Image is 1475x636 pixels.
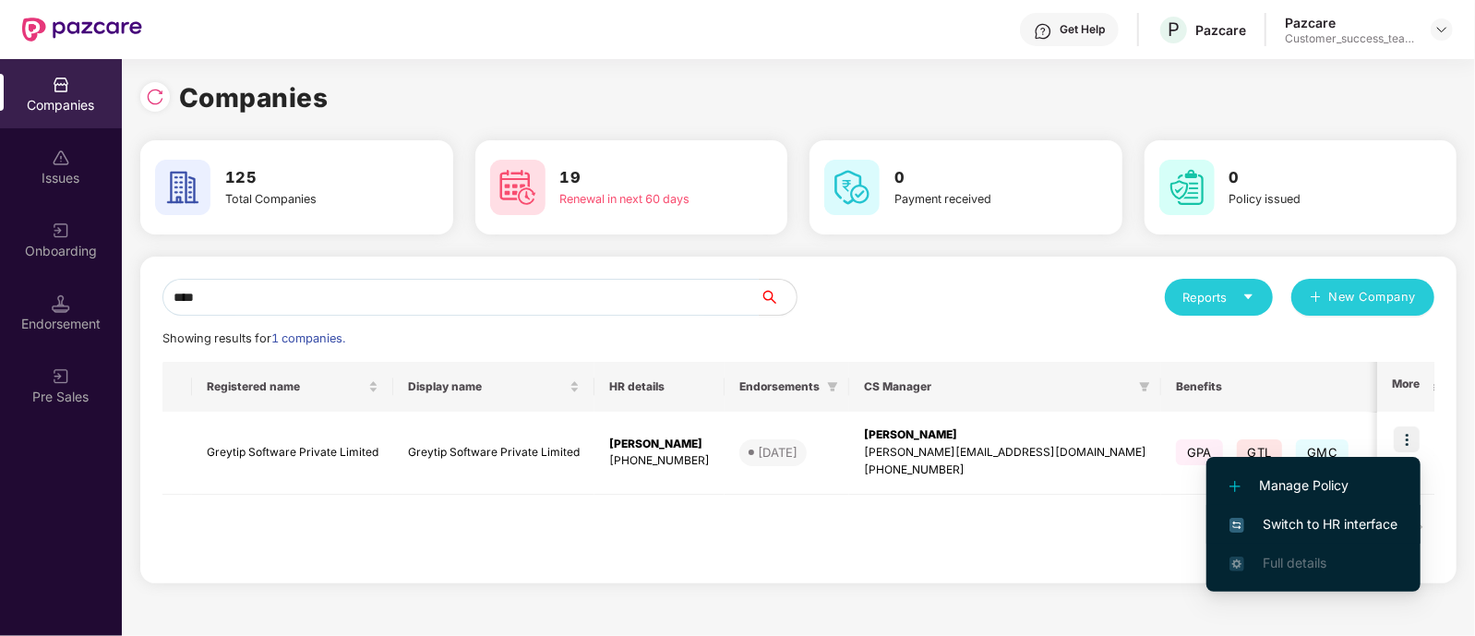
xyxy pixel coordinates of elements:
img: svg+xml;base64,PHN2ZyB4bWxucz0iaHR0cDovL3d3dy53My5vcmcvMjAwMC9zdmciIHdpZHRoPSI2MCIgaGVpZ2h0PSI2MC... [1159,160,1215,215]
td: Greytip Software Private Limited [393,412,594,495]
span: GMC [1296,439,1349,465]
h3: 125 [225,166,384,190]
span: New Company [1329,288,1417,306]
img: icon [1394,426,1420,452]
button: plusNew Company [1291,279,1434,316]
span: search [759,290,797,305]
span: Switch to HR interface [1229,514,1397,534]
div: [PERSON_NAME] [864,426,1146,444]
img: svg+xml;base64,PHN2ZyB4bWxucz0iaHR0cDovL3d3dy53My5vcmcvMjAwMC9zdmciIHdpZHRoPSI2MCIgaGVpZ2h0PSI2MC... [155,160,210,215]
span: Registered name [207,379,365,394]
div: [PHONE_NUMBER] [609,452,710,470]
span: P [1168,18,1180,41]
img: svg+xml;base64,PHN2ZyBpZD0iSGVscC0zMngzMiIgeG1sbnM9Imh0dHA6Ly93d3cudzMub3JnLzIwMDAvc3ZnIiB3aWR0aD... [1034,22,1052,41]
th: HR details [594,362,725,412]
div: Customer_success_team_lead [1285,31,1414,46]
th: More [1377,362,1434,412]
h3: 0 [1229,166,1388,190]
img: svg+xml;base64,PHN2ZyB3aWR0aD0iMjAiIGhlaWdodD0iMjAiIHZpZXdCb3g9IjAgMCAyMCAyMCIgZmlsbD0ibm9uZSIgeG... [52,222,70,240]
td: Greytip Software Private Limited [192,412,393,495]
img: svg+xml;base64,PHN2ZyB4bWxucz0iaHR0cDovL3d3dy53My5vcmcvMjAwMC9zdmciIHdpZHRoPSIxNiIgaGVpZ2h0PSIxNi... [1229,518,1244,533]
span: filter [1135,376,1154,398]
span: caret-down [1242,291,1254,303]
div: [PERSON_NAME] [609,436,710,453]
th: Display name [393,362,594,412]
span: CS Manager [864,379,1132,394]
div: [PHONE_NUMBER] [864,462,1146,479]
img: svg+xml;base64,PHN2ZyB4bWxucz0iaHR0cDovL3d3dy53My5vcmcvMjAwMC9zdmciIHdpZHRoPSI2MCIgaGVpZ2h0PSI2MC... [490,160,546,215]
div: [DATE] [758,443,797,462]
span: filter [823,376,842,398]
th: Benefits [1161,362,1386,412]
div: Policy issued [1229,190,1388,209]
img: svg+xml;base64,PHN2ZyB4bWxucz0iaHR0cDovL3d3dy53My5vcmcvMjAwMC9zdmciIHdpZHRoPSI2MCIgaGVpZ2h0PSI2MC... [824,160,880,215]
div: Pazcare [1285,14,1414,31]
img: svg+xml;base64,PHN2ZyBpZD0iQ29tcGFuaWVzIiB4bWxucz0iaHR0cDovL3d3dy53My5vcmcvMjAwMC9zdmciIHdpZHRoPS... [52,76,70,94]
span: GPA [1176,439,1223,465]
button: search [759,279,797,316]
h3: 0 [894,166,1053,190]
div: Pazcare [1195,21,1246,39]
img: svg+xml;base64,PHN2ZyBpZD0iSXNzdWVzX2Rpc2FibGVkIiB4bWxucz0iaHR0cDovL3d3dy53My5vcmcvMjAwMC9zdmciIH... [52,149,70,167]
img: svg+xml;base64,PHN2ZyB3aWR0aD0iMjAiIGhlaWdodD0iMjAiIHZpZXdCb3g9IjAgMCAyMCAyMCIgZmlsbD0ibm9uZSIgeG... [52,367,70,386]
h1: Companies [179,78,329,118]
div: Reports [1183,288,1254,306]
img: svg+xml;base64,PHN2ZyB4bWxucz0iaHR0cDovL3d3dy53My5vcmcvMjAwMC9zdmciIHdpZHRoPSIxNi4zNjMiIGhlaWdodD... [1229,557,1244,571]
span: filter [1139,381,1150,392]
span: Manage Policy [1229,475,1397,496]
img: svg+xml;base64,PHN2ZyB4bWxucz0iaHR0cDovL3d3dy53My5vcmcvMjAwMC9zdmciIHdpZHRoPSIxMi4yMDEiIGhlaWdodD... [1229,481,1241,492]
span: Endorsements [739,379,820,394]
div: [PERSON_NAME][EMAIL_ADDRESS][DOMAIN_NAME] [864,444,1146,462]
th: Registered name [192,362,393,412]
img: svg+xml;base64,PHN2ZyB3aWR0aD0iMTQuNSIgaGVpZ2h0PSIxNC41IiB2aWV3Qm94PSIwIDAgMTYgMTYiIGZpbGw9Im5vbm... [52,294,70,313]
span: Full details [1263,555,1326,570]
span: Showing results for [162,331,345,345]
h3: 19 [560,166,719,190]
span: Display name [408,379,566,394]
div: Total Companies [225,190,384,209]
div: Payment received [894,190,1053,209]
span: plus [1310,291,1322,306]
div: Get Help [1060,22,1105,37]
span: filter [827,381,838,392]
img: svg+xml;base64,PHN2ZyBpZD0iRHJvcGRvd24tMzJ4MzIiIHhtbG5zPSJodHRwOi8vd3d3LnczLm9yZy8yMDAwL3N2ZyIgd2... [1434,22,1449,37]
img: New Pazcare Logo [22,18,142,42]
div: Renewal in next 60 days [560,190,719,209]
span: 1 companies. [271,331,345,345]
img: svg+xml;base64,PHN2ZyBpZD0iUmVsb2FkLTMyeDMyIiB4bWxucz0iaHR0cDovL3d3dy53My5vcmcvMjAwMC9zdmciIHdpZH... [146,88,164,106]
span: GTL [1237,439,1283,465]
